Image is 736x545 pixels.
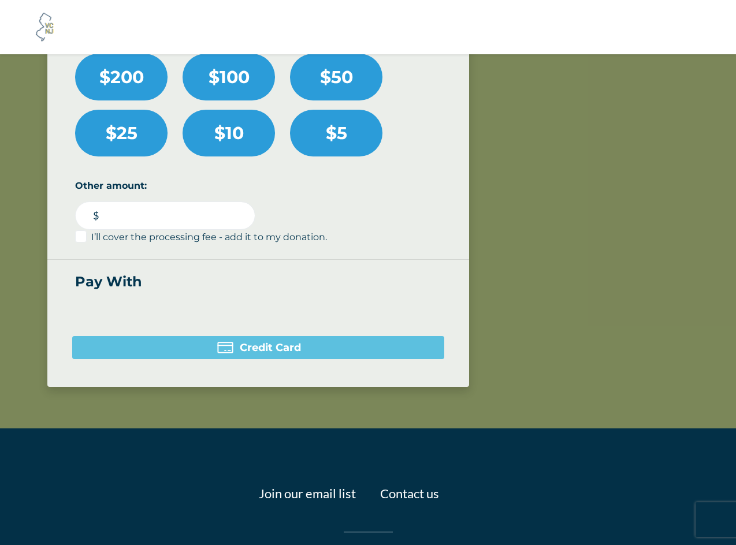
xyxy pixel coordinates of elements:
label: I’ll cover the processing fee - add it to my donation. [91,230,327,244]
label: $25 [75,110,168,156]
label: $200 [75,54,168,100]
label: $100 [183,54,275,100]
label: $50 [290,54,382,100]
h3: Pay With [75,274,441,295]
a: Contact us [380,486,439,501]
label: Other amount: [75,178,147,194]
label: $10 [183,110,275,156]
img: Voter Choice NJ [29,12,61,43]
iframe: Secure payment button frame [72,304,444,327]
span: $ [75,201,104,229]
button: Credit Card [72,336,444,359]
a: Join our email list [259,486,356,501]
label: $5 [290,110,382,156]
